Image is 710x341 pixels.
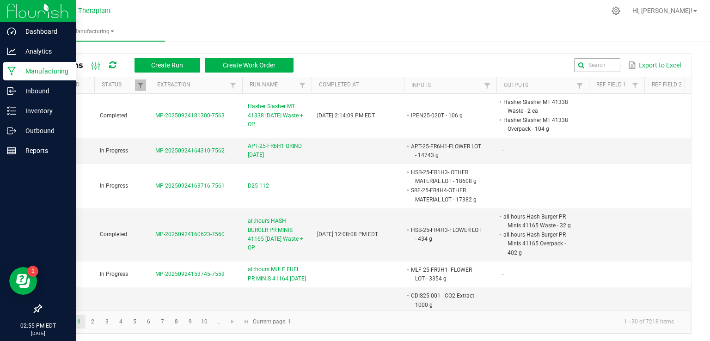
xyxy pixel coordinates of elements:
div: Manage settings [610,6,622,15]
li: all:hours Hash Burger PR Minis 41165 Overpack - 402 g [502,230,575,257]
a: StatusSortable [102,81,135,89]
kendo-pager-info: 1 - 30 of 7218 items [297,314,681,329]
li: APT-25-FR6H1-FLOWER LOT - 14743 g [410,142,483,160]
inline-svg: Inbound [7,86,16,96]
span: MP-20250924163716-7561 [155,183,225,189]
a: Filter [630,79,641,91]
span: In Progress [100,147,128,154]
a: Page 6 [142,315,155,329]
a: Page 4 [114,315,128,329]
a: Filter [227,79,239,91]
a: Page 2 [86,315,99,329]
inline-svg: Dashboard [7,27,16,36]
a: Page 1 [72,315,86,329]
li: SBF-25-FR4H4-OTHER MATERIAL LOT - 17382 g [410,186,483,204]
li: MLF-25-FR9H1- FLOWER LOT - 3354 g [410,265,483,283]
p: [DATE] [4,330,72,337]
a: Page 9 [184,315,197,329]
span: APT-25-FR6H1 GRIND [DATE] [248,142,306,159]
span: Manufacturing [22,28,165,36]
button: Export to Excel [626,57,683,73]
span: Hasher Slasher MT 41338 [DATE] Waste + OP [248,102,306,129]
p: Dashboard [16,26,72,37]
a: Page 8 [170,315,183,329]
span: all:hours HASH BURGER PR MINIS 41165 [DATE] Waste + OP [248,217,306,252]
a: Ref Field 2Sortable [652,81,685,89]
p: Reports [16,145,72,156]
span: Theraplant [78,7,111,15]
a: Page 5 [128,315,141,329]
a: Go to the last page [239,315,253,329]
a: Go to the next page [226,315,239,329]
li: all:hours Hash Burger PR Minis 41165 Waste - 32 g [502,212,575,230]
li: HSB-25-FR1H3- OTHER MATERIAL LOT - 18608 g [410,168,483,186]
span: all:hours MULE FUEL PR MINIS 41164 [DATE] [248,265,306,283]
a: Filter [135,79,146,91]
div: All Runs [48,57,300,73]
li: HSB-25-FR4H3-FLOWER LOT - 434 g [410,225,483,244]
a: Manufacturing [22,22,165,42]
p: Analytics [16,46,72,57]
span: MP-20250924160623-7560 [155,231,225,237]
a: Page 3 [100,315,114,329]
td: - [496,262,589,287]
th: Outputs [496,77,589,94]
a: Filter [574,80,585,91]
span: [DATE] 2:14:09 PM EDT [317,112,375,119]
span: In Progress [100,183,128,189]
a: ExtractionSortable [157,81,227,89]
li: Hasher Slasher MT 41338 Waste - 2 ea [502,97,575,116]
inline-svg: Manufacturing [7,67,16,76]
span: Create Work Order [223,61,275,69]
span: MP-20250924164310-7562 [155,147,225,154]
td: - [496,164,589,208]
span: In Progress [100,271,128,277]
a: Page 10 [198,315,211,329]
span: MP-20250924181300-7563 [155,112,225,119]
a: Page 7 [156,315,169,329]
a: Run NameSortable [250,81,296,89]
span: [DATE] 12:08:08 PM EDT [317,231,378,237]
span: Completed [100,231,127,237]
a: Completed AtSortable [319,81,400,89]
inline-svg: Inventory [7,106,16,116]
li: Hasher Slasher MT 41338 Overpack - 104 g [502,116,575,134]
inline-svg: Outbound [7,126,16,135]
td: - [496,138,589,164]
kendo-pager: Current page: 1 [41,310,691,334]
iframe: Resource center [9,267,37,295]
button: Create Work Order [205,58,294,73]
span: Go to the last page [243,318,250,325]
a: Page 11 [212,315,225,329]
span: MP-20250924153745-7559 [155,271,225,277]
span: Create Run [151,61,183,69]
span: Hi, [PERSON_NAME]! [632,7,692,14]
inline-svg: Analytics [7,47,16,56]
input: Search [574,58,620,72]
span: Completed [100,112,127,119]
a: Filter [482,80,493,91]
p: Manufacturing [16,66,72,77]
p: 02:55 PM EDT [4,322,72,330]
p: Inventory [16,105,72,116]
p: Outbound [16,125,72,136]
p: Inbound [16,85,72,97]
inline-svg: Reports [7,146,16,155]
span: D25-112 [248,182,269,190]
li: CDIS25-001 - CO2 Extract - 1000 g [410,291,483,309]
th: Inputs [404,77,496,94]
a: Ref Field 1Sortable [596,81,629,89]
button: Create Run [135,58,200,73]
a: Filter [297,79,308,91]
li: IPEN25-020T - 106 g [410,111,483,120]
span: Go to the next page [229,318,236,325]
iframe: Resource center unread badge [27,266,38,277]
